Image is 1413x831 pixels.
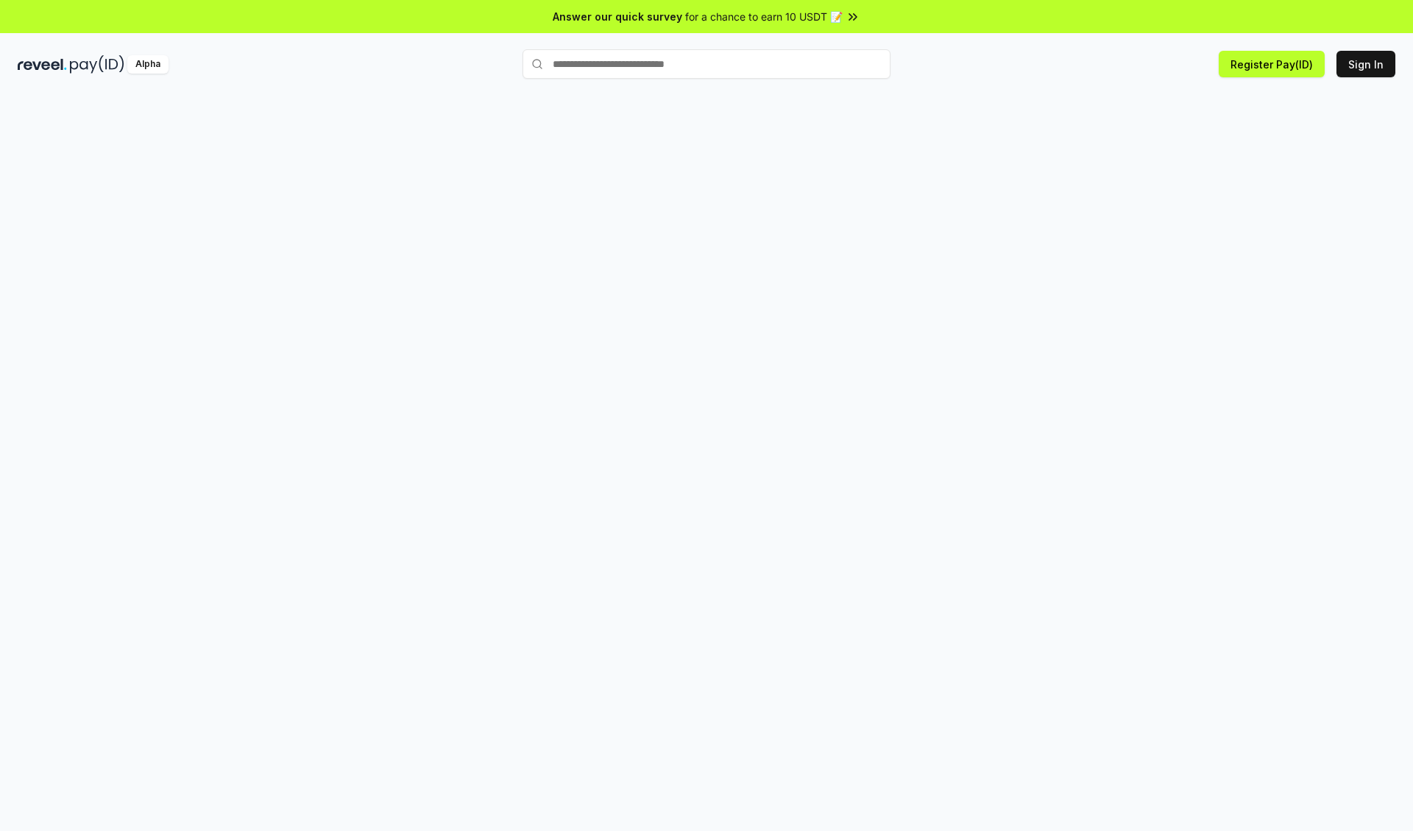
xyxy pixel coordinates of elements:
button: Register Pay(ID) [1219,51,1325,77]
span: for a chance to earn 10 USDT 📝 [685,9,843,24]
img: pay_id [70,55,124,74]
span: Answer our quick survey [553,9,682,24]
div: Alpha [127,55,169,74]
img: reveel_dark [18,55,67,74]
button: Sign In [1336,51,1395,77]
